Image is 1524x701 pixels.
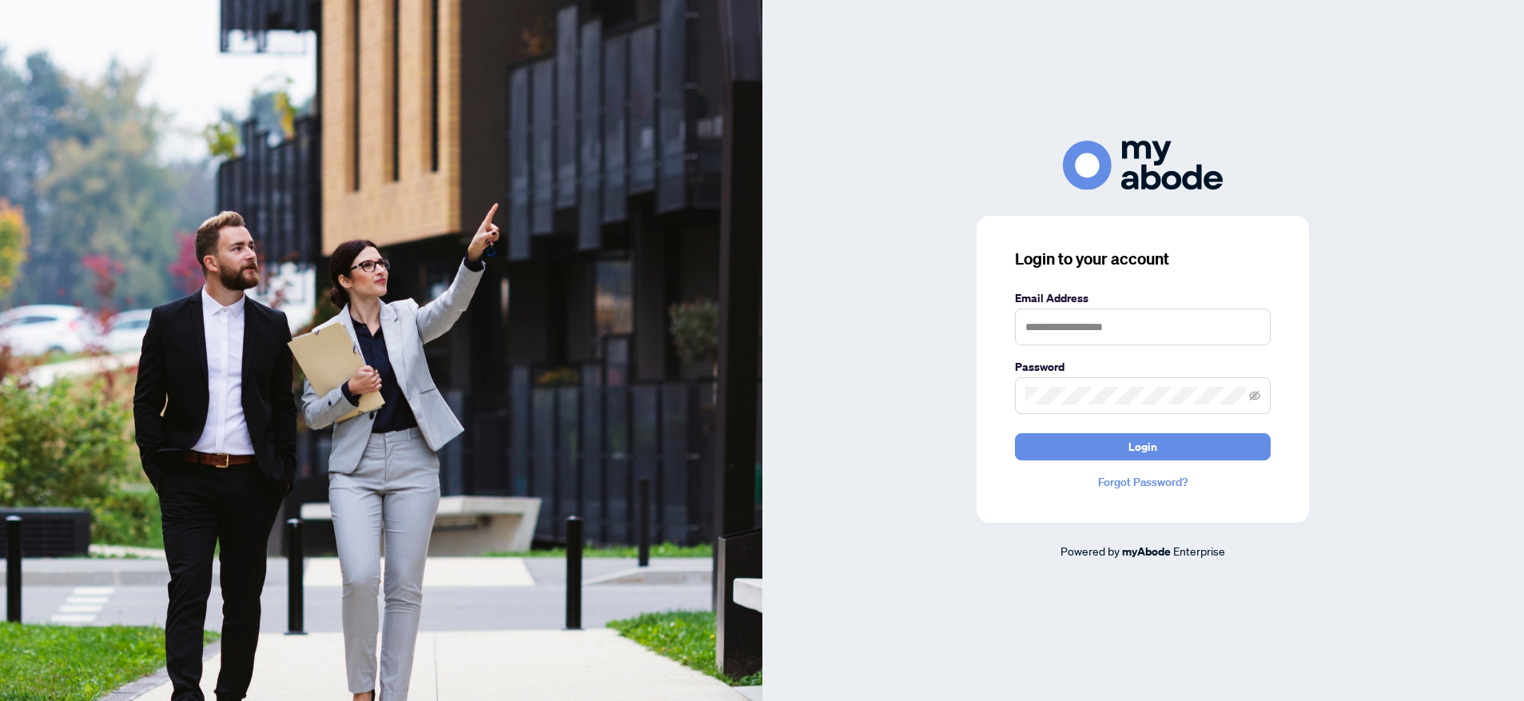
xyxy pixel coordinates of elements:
[1249,390,1260,401] span: eye-invisible
[1015,433,1271,460] button: Login
[1015,248,1271,270] h3: Login to your account
[1128,434,1157,460] span: Login
[1015,358,1271,376] label: Password
[1173,544,1225,558] span: Enterprise
[1060,544,1120,558] span: Powered by
[1063,141,1223,189] img: ma-logo
[1015,473,1271,491] a: Forgot Password?
[1122,543,1171,560] a: myAbode
[1015,289,1271,307] label: Email Address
